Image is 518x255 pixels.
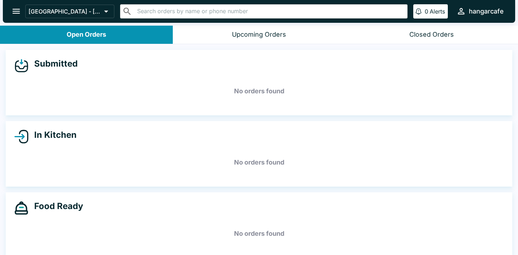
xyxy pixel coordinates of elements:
h4: Food Ready [29,201,83,212]
p: Alerts [430,8,445,15]
h4: In Kitchen [29,130,77,140]
input: Search orders by name or phone number [135,6,404,16]
h5: No orders found [14,78,504,104]
div: hangarcafe [469,7,504,16]
div: Closed Orders [409,31,454,39]
h5: No orders found [14,221,504,246]
button: hangarcafe [454,4,507,19]
p: [GEOGRAPHIC_DATA] - [GEOGRAPHIC_DATA] [29,8,101,15]
button: [GEOGRAPHIC_DATA] - [GEOGRAPHIC_DATA] [25,5,114,18]
h4: Submitted [29,58,78,69]
div: Upcoming Orders [232,31,286,39]
h5: No orders found [14,150,504,175]
button: open drawer [7,2,25,20]
div: Open Orders [67,31,106,39]
p: 0 [425,8,428,15]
